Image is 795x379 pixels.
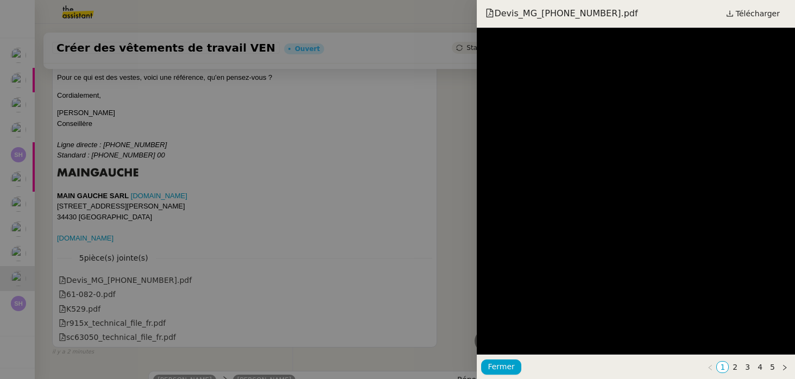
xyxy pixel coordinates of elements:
[729,362,741,372] a: 2
[736,7,780,21] span: Télécharger
[754,362,766,372] a: 4
[729,361,741,373] li: 2
[741,361,754,373] li: 3
[742,362,753,372] a: 3
[704,361,716,373] button: Page précédente
[767,362,778,372] a: 5
[481,359,521,375] button: Fermer
[779,361,791,373] button: Page suivante
[485,8,638,20] span: Devis_MG_[PHONE_NUMBER].pdf
[717,362,728,372] a: 1
[720,6,786,21] a: Télécharger
[766,361,779,373] li: 5
[754,361,766,373] li: 4
[716,361,729,373] li: 1
[488,361,514,373] span: Fermer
